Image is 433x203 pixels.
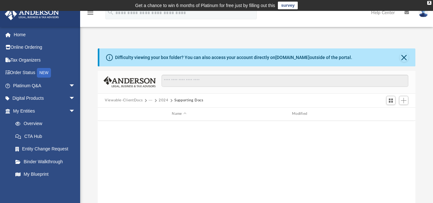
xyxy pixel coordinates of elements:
div: id [101,111,117,117]
img: Anderson Advisors Platinum Portal [3,8,61,20]
div: Difficulty viewing your box folder? You can also access your account directly on outside of the p... [115,54,352,61]
a: Tax Organizers [4,54,85,66]
input: Search files and folders [162,75,408,87]
a: [DOMAIN_NAME] [275,55,310,60]
span: arrow_drop_down [69,105,82,118]
a: My Entitiesarrow_drop_down [4,105,85,117]
a: Home [4,28,85,41]
button: Viewable-ClientDocs [105,97,143,103]
a: Digital Productsarrow_drop_down [4,92,85,105]
div: NEW [37,68,51,78]
button: Supporting Docs [174,97,204,103]
button: Switch to Grid View [386,96,396,105]
a: survey [278,2,298,9]
a: CTA Hub [9,130,85,143]
span: arrow_drop_down [69,79,82,92]
a: Online Ordering [4,41,85,54]
a: My Blueprint [9,168,82,181]
i: search [107,9,114,16]
a: Overview [9,117,85,130]
button: ··· [149,97,153,103]
span: arrow_drop_down [69,92,82,105]
div: Name [120,111,238,117]
div: Modified [241,111,360,117]
button: Close [400,53,409,62]
a: Order StatusNEW [4,66,85,80]
a: menu [87,12,94,17]
a: Platinum Q&Aarrow_drop_down [4,79,85,92]
img: User Pic [419,8,428,17]
button: Add [399,96,409,105]
div: close [427,1,431,5]
button: 2024 [159,97,169,103]
a: Entity Change Request [9,143,85,156]
div: id [363,111,408,117]
a: Binder Walkthrough [9,155,85,168]
a: Tax Due Dates [9,181,85,193]
div: Get a chance to win 6 months of Platinum for free just by filling out this [135,2,275,9]
i: menu [87,9,94,17]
